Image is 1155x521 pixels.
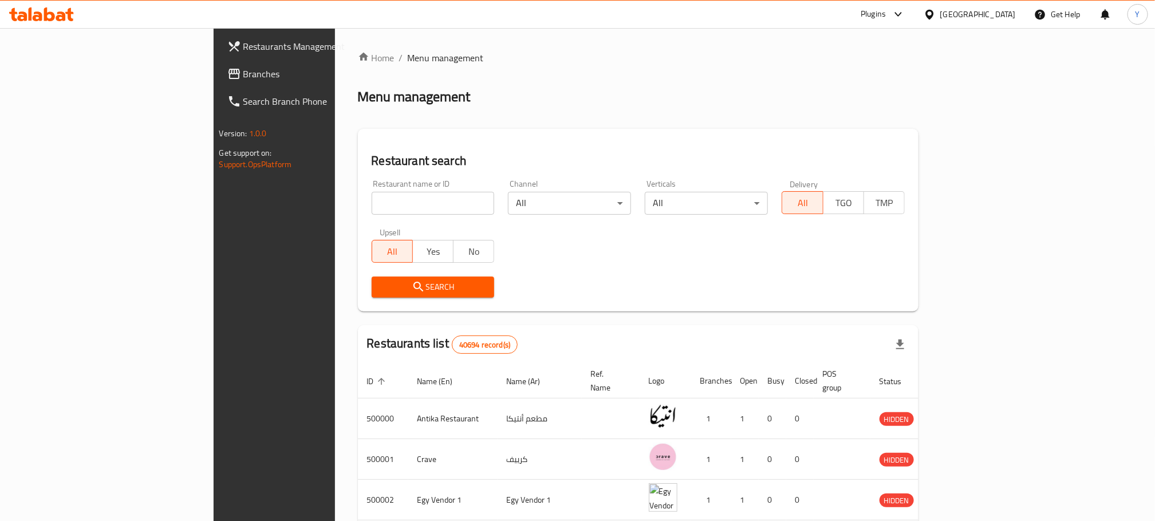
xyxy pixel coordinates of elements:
[358,51,919,65] nav: breadcrumb
[864,191,905,214] button: TMP
[940,8,1016,21] div: [GEOGRAPHIC_DATA]
[372,240,413,263] button: All
[453,240,494,263] button: No
[787,195,818,211] span: All
[786,480,814,520] td: 0
[498,439,582,480] td: كرييف
[823,367,857,394] span: POS group
[790,180,818,188] label: Delivery
[691,398,731,439] td: 1
[380,228,401,236] label: Upsell
[498,398,582,439] td: مطعم أنتيكا
[218,88,407,115] a: Search Branch Phone
[219,145,272,160] span: Get support on:
[243,94,397,108] span: Search Branch Phone
[417,374,468,388] span: Name (En)
[372,152,905,169] h2: Restaurant search
[649,443,677,471] img: Crave
[372,277,495,298] button: Search
[249,126,267,141] span: 1.0.0
[367,374,389,388] span: ID
[507,374,555,388] span: Name (Ar)
[508,192,631,215] div: All
[731,398,759,439] td: 1
[243,40,397,53] span: Restaurants Management
[759,480,786,520] td: 0
[886,331,914,358] div: Export file
[218,60,407,88] a: Branches
[408,51,484,65] span: Menu management
[759,439,786,480] td: 0
[219,157,292,172] a: Support.OpsPlatform
[458,243,490,260] span: No
[880,453,914,467] div: HIDDEN
[381,280,486,294] span: Search
[782,191,823,214] button: All
[786,398,814,439] td: 0
[828,195,860,211] span: TGO
[691,480,731,520] td: 1
[591,367,626,394] span: Ref. Name
[880,413,914,426] span: HIDDEN
[759,364,786,398] th: Busy
[880,453,914,467] span: HIDDEN
[861,7,886,21] div: Plugins
[786,364,814,398] th: Closed
[649,483,677,512] img: Egy Vendor 1
[786,439,814,480] td: 0
[452,340,517,350] span: 40694 record(s)
[823,191,864,214] button: TGO
[731,364,759,398] th: Open
[372,192,495,215] input: Search for restaurant name or ID..
[691,364,731,398] th: Branches
[880,374,917,388] span: Status
[1136,8,1140,21] span: Y
[408,480,498,520] td: Egy Vendor 1
[691,439,731,480] td: 1
[731,439,759,480] td: 1
[880,412,914,426] div: HIDDEN
[218,33,407,60] a: Restaurants Management
[649,402,677,431] img: Antika Restaurant
[408,439,498,480] td: Crave
[731,480,759,520] td: 1
[417,243,449,260] span: Yes
[367,335,518,354] h2: Restaurants list
[452,336,518,354] div: Total records count
[377,243,408,260] span: All
[759,398,786,439] td: 0
[498,480,582,520] td: Egy Vendor 1
[869,195,900,211] span: TMP
[640,364,691,398] th: Logo
[219,126,247,141] span: Version:
[358,88,471,106] h2: Menu management
[408,398,498,439] td: Antika Restaurant
[645,192,768,215] div: All
[243,67,397,81] span: Branches
[412,240,454,263] button: Yes
[880,494,914,507] span: HIDDEN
